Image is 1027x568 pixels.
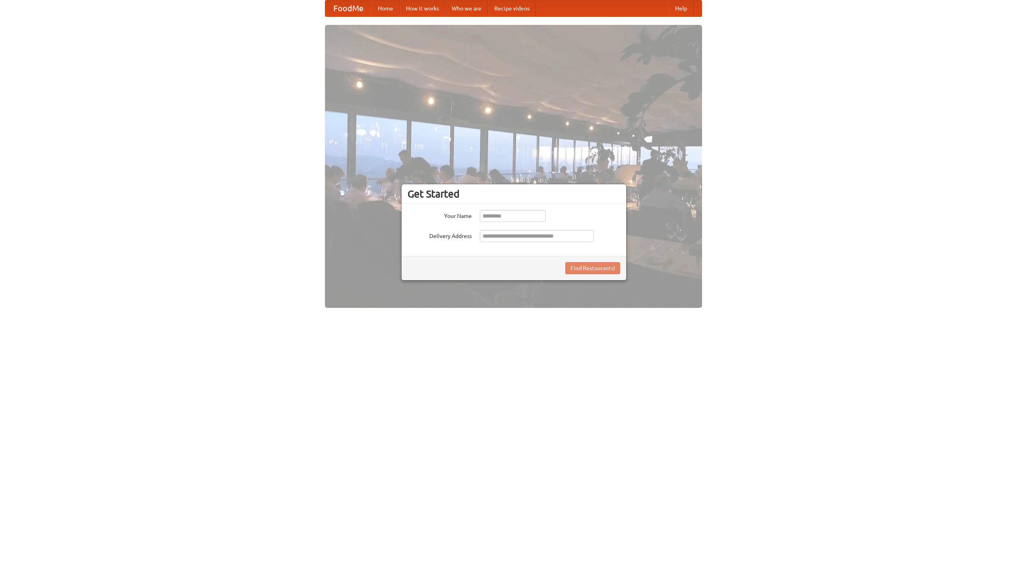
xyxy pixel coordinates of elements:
label: Delivery Address [408,230,472,240]
a: Home [371,0,400,16]
a: Who we are [445,0,488,16]
a: FoodMe [325,0,371,16]
button: Find Restaurants! [565,262,620,274]
a: Recipe videos [488,0,536,16]
label: Your Name [408,210,472,220]
h3: Get Started [408,188,620,200]
a: Help [669,0,694,16]
a: How it works [400,0,445,16]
